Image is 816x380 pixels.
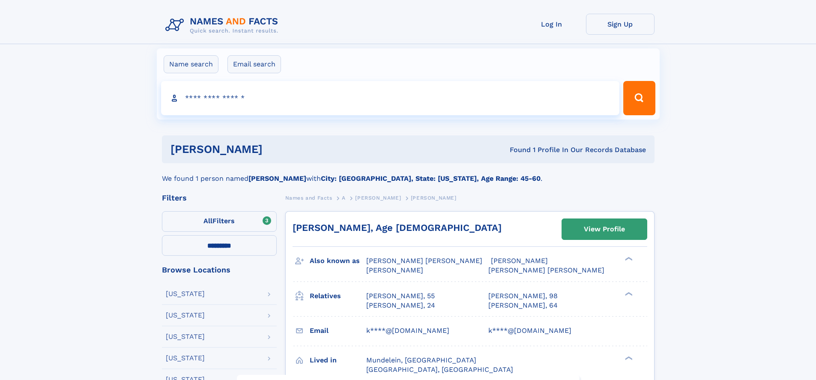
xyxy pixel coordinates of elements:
[310,323,366,338] h3: Email
[366,356,476,364] span: Mundelein, [GEOGRAPHIC_DATA]
[248,174,306,183] b: [PERSON_NAME]
[623,355,633,361] div: ❯
[366,365,513,374] span: [GEOGRAPHIC_DATA], [GEOGRAPHIC_DATA]
[342,195,346,201] span: A
[623,256,633,262] div: ❯
[170,144,386,155] h1: [PERSON_NAME]
[488,266,604,274] span: [PERSON_NAME] [PERSON_NAME]
[166,312,205,319] div: [US_STATE]
[310,289,366,303] h3: Relatives
[562,219,647,239] a: View Profile
[310,353,366,368] h3: Lived in
[411,195,457,201] span: [PERSON_NAME]
[366,291,435,301] a: [PERSON_NAME], 55
[162,266,277,274] div: Browse Locations
[517,14,586,35] a: Log In
[162,194,277,202] div: Filters
[203,217,212,225] span: All
[366,257,482,265] span: [PERSON_NAME] [PERSON_NAME]
[342,192,346,203] a: A
[321,174,541,183] b: City: [GEOGRAPHIC_DATA], State: [US_STATE], Age Range: 45-60
[366,266,423,274] span: [PERSON_NAME]
[366,301,435,310] a: [PERSON_NAME], 24
[164,55,218,73] label: Name search
[162,163,655,184] div: We found 1 person named with .
[386,145,646,155] div: Found 1 Profile In Our Records Database
[623,291,633,296] div: ❯
[227,55,281,73] label: Email search
[166,290,205,297] div: [US_STATE]
[586,14,655,35] a: Sign Up
[491,257,548,265] span: [PERSON_NAME]
[293,222,502,233] a: [PERSON_NAME], Age [DEMOGRAPHIC_DATA]
[166,355,205,362] div: [US_STATE]
[310,254,366,268] h3: Also known as
[488,291,558,301] a: [PERSON_NAME], 98
[166,333,205,340] div: [US_STATE]
[162,14,285,37] img: Logo Names and Facts
[623,81,655,115] button: Search Button
[488,301,558,310] a: [PERSON_NAME], 64
[355,195,401,201] span: [PERSON_NAME]
[584,219,625,239] div: View Profile
[162,211,277,232] label: Filters
[161,81,620,115] input: search input
[355,192,401,203] a: [PERSON_NAME]
[285,192,332,203] a: Names and Facts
